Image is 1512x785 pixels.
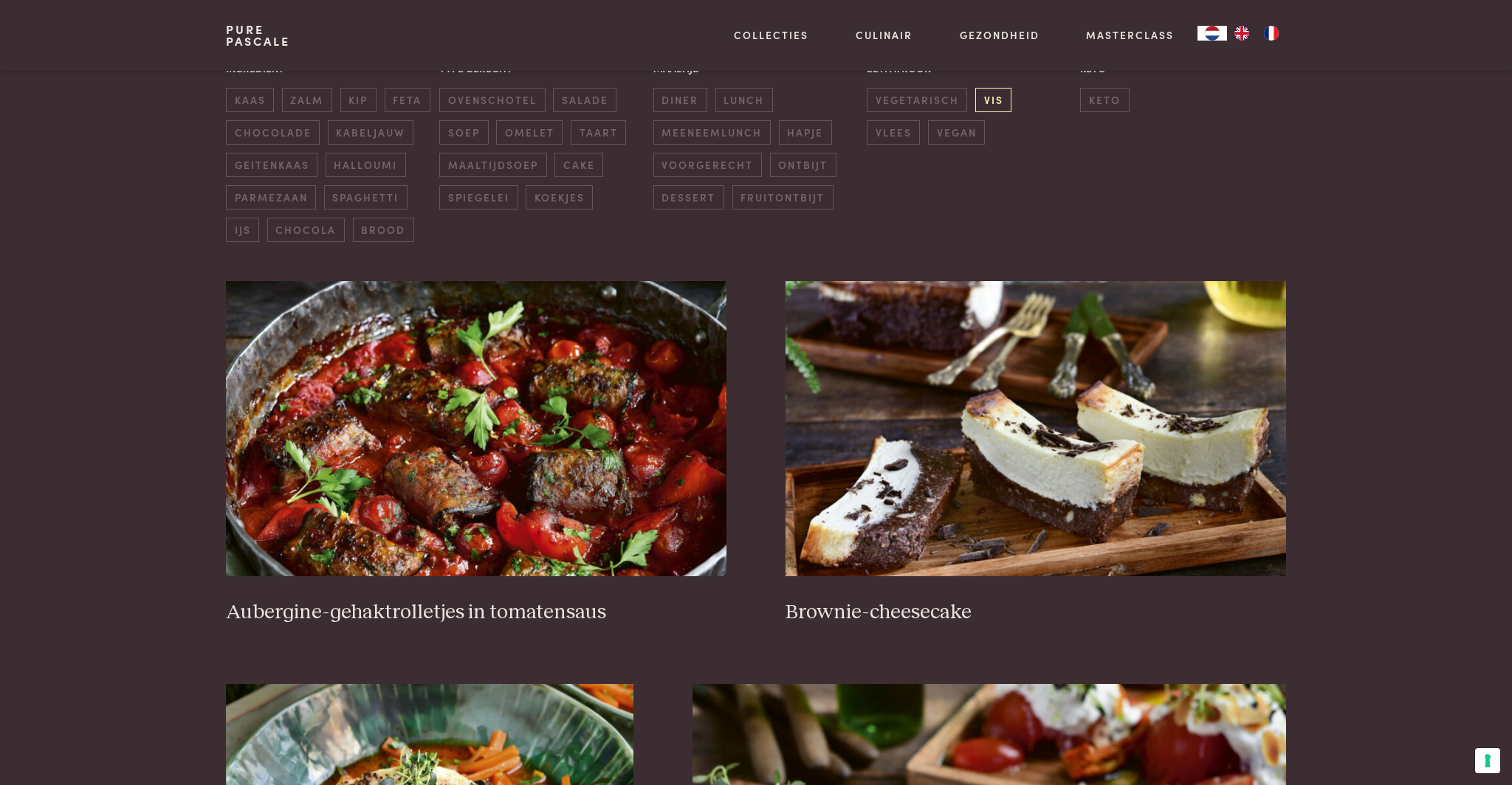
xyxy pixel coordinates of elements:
[653,88,707,112] span: diner
[553,88,616,112] span: salade
[226,24,290,47] a: PurePascale
[867,120,920,145] span: vlees
[226,600,726,626] h3: Aubergine-gehaktrolletjes in tomatensaus
[353,218,414,242] span: brood
[779,120,832,145] span: hapje
[770,153,836,177] span: ontbijt
[1475,748,1500,773] button: Uw voorkeuren voor toestemming voor trackingtechnologieën
[867,88,967,112] span: vegetarisch
[734,27,808,43] a: Collecties
[326,153,406,177] span: halloumi
[226,281,726,625] a: Aubergine-gehaktrolletjes in tomatensaus Aubergine-gehaktrolletjes in tomatensaus
[1257,26,1286,41] a: FR
[226,281,726,576] img: Aubergine-gehaktrolletjes in tomatensaus
[324,185,408,210] span: spaghetti
[439,153,546,177] span: maaltijdsoep
[385,88,430,112] span: feta
[282,88,332,112] span: zalm
[328,120,413,145] span: kabeljauw
[226,153,317,177] span: geitenkaas
[1227,26,1286,41] ul: Language list
[554,153,603,177] span: cake
[439,185,518,210] span: spiegelei
[928,120,985,145] span: vegan
[526,185,593,210] span: koekjes
[786,281,1286,576] img: Brownie-cheesecake
[226,218,259,242] span: ijs
[1086,27,1174,43] a: Masterclass
[960,27,1039,43] a: Gezondheid
[340,88,377,112] span: kip
[226,185,316,210] span: parmezaan
[267,218,345,242] span: chocola
[1197,26,1227,41] a: NL
[975,88,1011,112] span: vis
[1197,26,1227,41] div: Language
[715,88,773,112] span: lunch
[653,120,771,145] span: meeneemlunch
[1080,88,1129,112] span: keto
[1227,26,1257,41] a: EN
[786,281,1286,625] a: Brownie-cheesecake Brownie-cheesecake
[226,120,320,145] span: chocolade
[653,185,724,210] span: dessert
[732,185,834,210] span: fruitontbijt
[786,600,1286,626] h3: Brownie-cheesecake
[653,153,762,177] span: voorgerecht
[496,120,563,145] span: omelet
[856,27,913,43] a: Culinair
[571,120,626,145] span: taart
[1197,26,1286,41] aside: Language selected: Nederlands
[439,88,545,112] span: ovenschotel
[439,120,488,145] span: soep
[226,88,274,112] span: kaas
